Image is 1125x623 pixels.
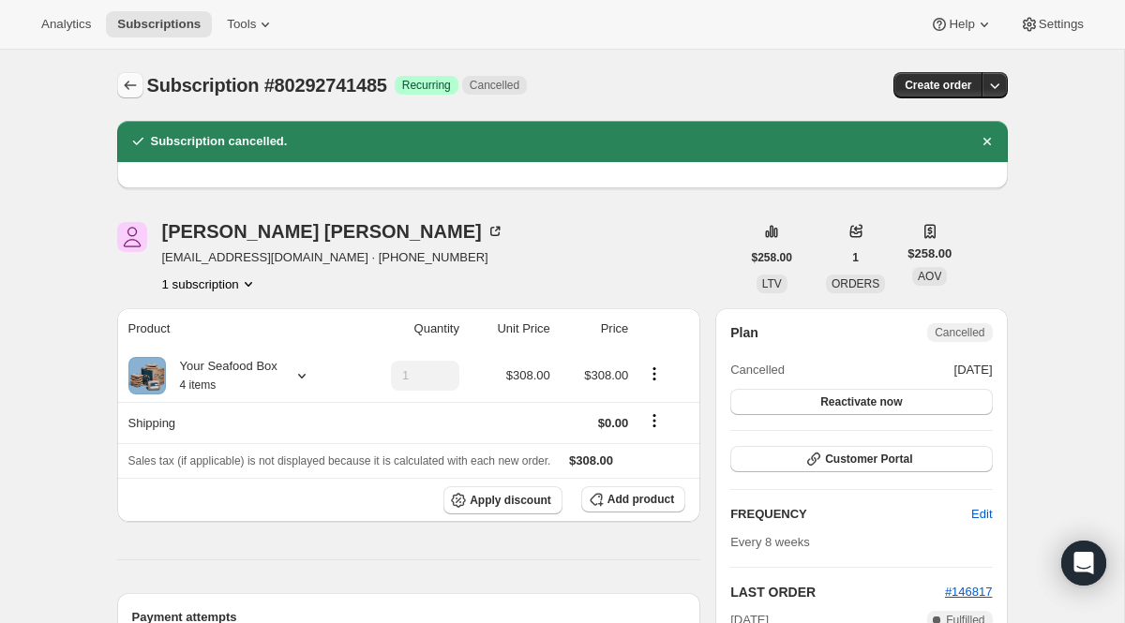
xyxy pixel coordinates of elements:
[147,75,387,96] span: Subscription #80292741485
[117,72,143,98] button: Subscriptions
[639,410,669,431] button: Shipping actions
[128,357,166,394] img: product img
[730,505,971,524] h2: FREQUENCY
[581,486,685,512] button: Add product
[470,493,551,508] span: Apply discount
[841,245,870,271] button: 1
[918,270,941,283] span: AOV
[954,361,993,379] span: [DATE]
[919,11,1004,37] button: Help
[730,389,992,415] button: Reactivate now
[1009,11,1095,37] button: Settings
[730,323,758,342] h2: Plan
[1061,541,1106,586] div: Open Intercom Messenger
[180,378,217,392] small: 4 items
[945,585,993,599] a: #146817
[907,245,952,263] span: $258.00
[151,132,288,151] h2: Subscription cancelled.
[825,452,912,467] span: Customer Portal
[1039,17,1084,32] span: Settings
[30,11,102,37] button: Analytics
[730,535,810,549] span: Every 8 weeks
[117,402,352,443] th: Shipping
[607,492,674,507] span: Add product
[960,499,1003,529] button: Edit
[949,17,974,32] span: Help
[832,277,879,290] span: ORDERS
[752,250,792,265] span: $258.00
[905,78,971,93] span: Create order
[762,277,782,290] span: LTV
[569,453,613,467] span: $308.00
[162,248,504,267] span: [EMAIL_ADDRESS][DOMAIN_NAME] · [PHONE_NUMBER]
[162,222,504,241] div: [PERSON_NAME] [PERSON_NAME]
[598,416,629,430] span: $0.00
[465,308,556,349] th: Unit Price
[162,274,258,293] button: Product actions
[935,325,984,340] span: Cancelled
[730,446,992,472] button: Customer Portal
[470,78,519,93] span: Cancelled
[352,308,465,349] th: Quantity
[639,363,669,384] button: Product actions
[893,72,982,98] button: Create order
[741,245,803,271] button: $258.00
[41,17,91,32] span: Analytics
[852,250,859,265] span: 1
[730,361,785,379] span: Cancelled
[730,583,945,601] h2: LAST ORDER
[971,505,992,524] span: Edit
[443,486,562,514] button: Apply discount
[117,222,147,252] span: Kristine Gamblin
[820,394,902,409] span: Reactivate now
[584,368,628,382] span: $308.00
[166,357,277,394] div: Your Seafood Box
[402,78,451,93] span: Recurring
[506,368,550,382] span: $308.00
[556,308,635,349] th: Price
[128,454,551,467] span: Sales tax (if applicable) is not displayed because it is calculated with each new order.
[117,308,352,349] th: Product
[227,17,256,32] span: Tools
[106,11,212,37] button: Subscriptions
[117,17,201,32] span: Subscriptions
[216,11,286,37] button: Tools
[945,583,993,601] button: #146817
[974,128,1000,155] button: Dismiss notification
